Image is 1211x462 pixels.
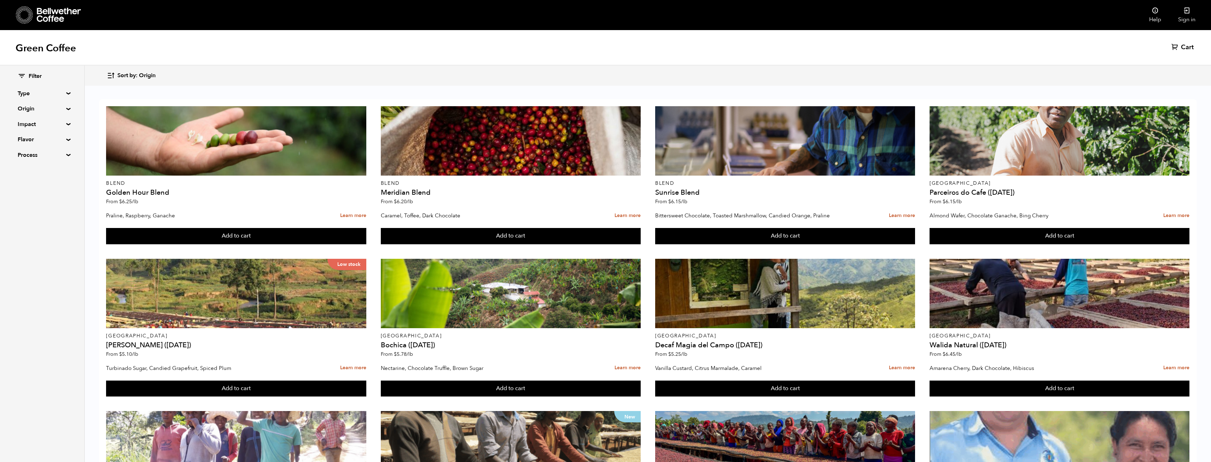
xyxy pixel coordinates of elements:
[681,351,687,358] span: /lb
[106,351,138,358] span: From
[381,228,641,244] button: Add to cart
[18,104,66,113] summary: Origin
[106,181,366,186] p: Blend
[106,381,366,397] button: Add to cart
[106,342,366,349] h4: [PERSON_NAME] ([DATE])
[1181,43,1194,52] span: Cart
[106,198,138,205] span: From
[668,351,687,358] bdi: 5.25
[340,360,366,376] a: Learn more
[943,198,962,205] bdi: 6.15
[930,363,1106,373] p: Amarena Cherry, Dark Chocolate, Hibiscus
[889,208,915,223] a: Learn more
[106,189,366,196] h4: Golden Hour Blend
[106,228,366,244] button: Add to cart
[119,351,122,358] span: $
[394,351,413,358] bdi: 5.78
[119,198,122,205] span: $
[381,210,558,221] p: Caramel, Toffee, Dark Chocolate
[943,351,962,358] bdi: 6.45
[668,351,671,358] span: $
[394,351,397,358] span: $
[106,210,283,221] p: Praline, Raspberry, Ganache
[340,208,366,223] a: Learn more
[655,381,915,397] button: Add to cart
[1171,43,1195,52] a: Cart
[381,333,641,338] p: [GEOGRAPHIC_DATA]
[930,189,1189,196] h4: Parceiros do Cafe ([DATE])
[18,135,66,144] summary: Flavor
[943,198,945,205] span: $
[381,351,413,358] span: From
[655,210,832,221] p: Bittersweet Chocolate, Toasted Marshmallow, Candied Orange, Praline
[930,228,1189,244] button: Add to cart
[1163,208,1189,223] a: Learn more
[381,381,641,397] button: Add to cart
[955,351,962,358] span: /lb
[106,363,283,373] p: Turbinado Sugar, Candied Grapefruit, Spiced Plum
[117,72,156,80] span: Sort by: Origin
[889,360,915,376] a: Learn more
[106,259,366,328] a: Low stock
[930,381,1189,397] button: Add to cart
[615,360,641,376] a: Learn more
[615,208,641,223] a: Learn more
[614,411,641,422] p: New
[655,228,915,244] button: Add to cart
[119,351,138,358] bdi: 5.10
[381,189,641,196] h4: Meridian Blend
[655,351,687,358] span: From
[655,333,915,338] p: [GEOGRAPHIC_DATA]
[655,342,915,349] h4: Decaf Magia del Campo ([DATE])
[18,151,66,159] summary: Process
[132,198,138,205] span: /lb
[132,351,138,358] span: /lb
[381,198,413,205] span: From
[655,189,915,196] h4: Sunrise Blend
[930,198,962,205] span: From
[930,342,1189,349] h4: Walida Natural ([DATE])
[29,73,42,80] span: Filter
[655,363,832,373] p: Vanilla Custard, Citrus Marmalade, Caramel
[655,198,687,205] span: From
[668,198,687,205] bdi: 6.15
[18,89,66,98] summary: Type
[655,181,915,186] p: Blend
[16,42,76,55] h1: Green Coffee
[930,333,1189,338] p: [GEOGRAPHIC_DATA]
[943,351,945,358] span: $
[381,181,641,186] p: Blend
[119,198,138,205] bdi: 6.25
[381,363,558,373] p: Nectarine, Chocolate Truffle, Brown Sugar
[930,351,962,358] span: From
[394,198,413,205] bdi: 6.20
[681,198,687,205] span: /lb
[381,342,641,349] h4: Bochica ([DATE])
[327,259,366,270] p: Low stock
[1163,360,1189,376] a: Learn more
[18,120,66,129] summary: Impact
[668,198,671,205] span: $
[407,198,413,205] span: /lb
[955,198,962,205] span: /lb
[407,351,413,358] span: /lb
[394,198,397,205] span: $
[107,67,156,84] button: Sort by: Origin
[106,333,366,338] p: [GEOGRAPHIC_DATA]
[930,181,1189,186] p: [GEOGRAPHIC_DATA]
[930,210,1106,221] p: Almond Wafer, Chocolate Ganache, Bing Cherry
